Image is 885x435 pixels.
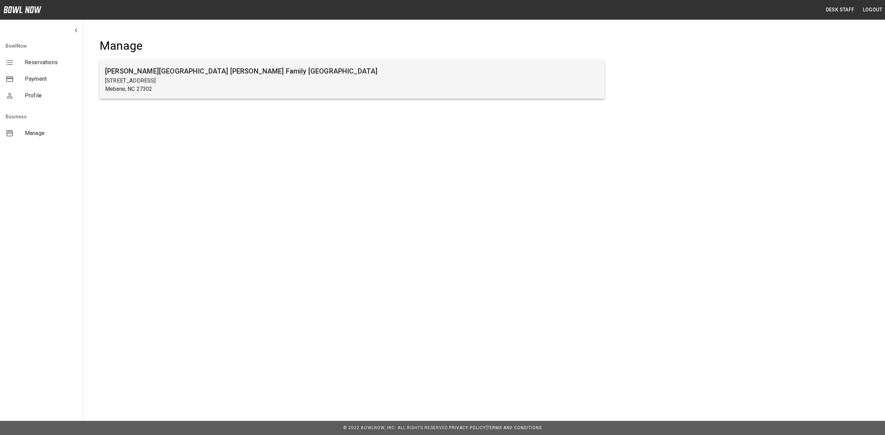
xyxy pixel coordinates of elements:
[343,425,449,430] span: © 2022 BowlNow, Inc. All Rights Reserved.
[105,77,599,85] p: [STREET_ADDRESS]
[25,75,77,83] span: Payment
[100,39,605,53] h4: Manage
[449,425,486,430] a: Privacy Policy
[487,425,542,430] a: Terms and Conditions
[25,91,77,100] span: Profile
[25,129,77,137] span: Manage
[105,66,599,77] h6: [PERSON_NAME][GEOGRAPHIC_DATA] [PERSON_NAME] Family [GEOGRAPHIC_DATA]
[3,6,41,13] img: logo
[823,3,857,16] button: Desk Staff
[25,58,77,67] span: Reservations
[860,3,885,16] button: Logout
[105,85,599,93] p: Mebane, NC 27302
